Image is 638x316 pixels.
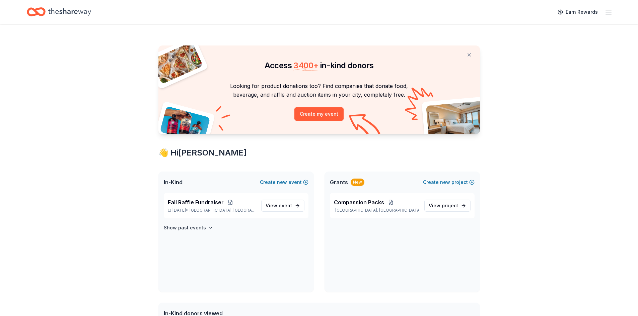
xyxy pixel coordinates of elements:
[334,208,419,213] p: [GEOGRAPHIC_DATA], [GEOGRAPHIC_DATA]
[424,200,471,212] a: View project
[261,200,304,212] a: View event
[554,6,602,18] a: Earn Rewards
[334,198,384,206] span: Compassion Packs
[293,61,318,70] span: 3400 +
[440,178,450,186] span: new
[164,224,206,232] h4: Show past events
[277,178,287,186] span: new
[330,178,348,186] span: Grants
[423,178,475,186] button: Createnewproject
[260,178,308,186] button: Createnewevent
[294,107,344,121] button: Create my event
[351,179,364,186] div: New
[190,208,256,213] span: [GEOGRAPHIC_DATA], [GEOGRAPHIC_DATA]
[279,203,292,208] span: event
[442,203,458,208] span: project
[168,208,256,213] p: [DATE] •
[151,41,203,84] img: Pizza
[158,147,480,158] div: 👋 Hi [PERSON_NAME]
[349,114,382,139] img: Curvy arrow
[27,4,91,20] a: Home
[265,61,374,70] span: Access in-kind donors
[166,82,472,99] p: Looking for product donations too? Find companies that donate food, beverage, and raffle and auct...
[164,178,183,186] span: In-Kind
[266,202,292,210] span: View
[164,224,213,232] button: Show past events
[429,202,458,210] span: View
[168,198,224,206] span: Fall Raffle Fundraiser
